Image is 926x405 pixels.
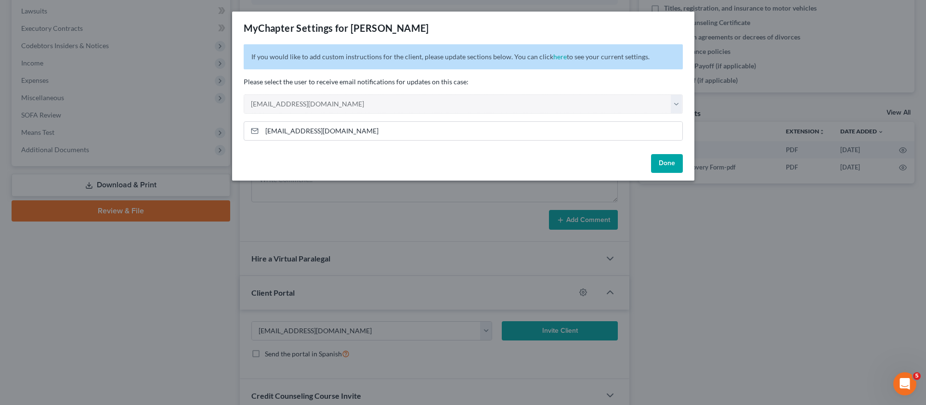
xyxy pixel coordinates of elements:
span: If you would like to add custom instructions for the client, please update sections below. [251,52,513,61]
iframe: Intercom live chat [893,372,916,395]
button: Done [651,154,683,173]
div: MyChapter Settings for [PERSON_NAME] [244,21,429,35]
a: here [553,52,567,61]
input: Enter email... [262,122,682,140]
p: Please select the user to receive email notifications for updates on this case: [244,77,683,87]
span: 5 [913,372,921,380]
span: You can click to see your current settings. [514,52,650,61]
